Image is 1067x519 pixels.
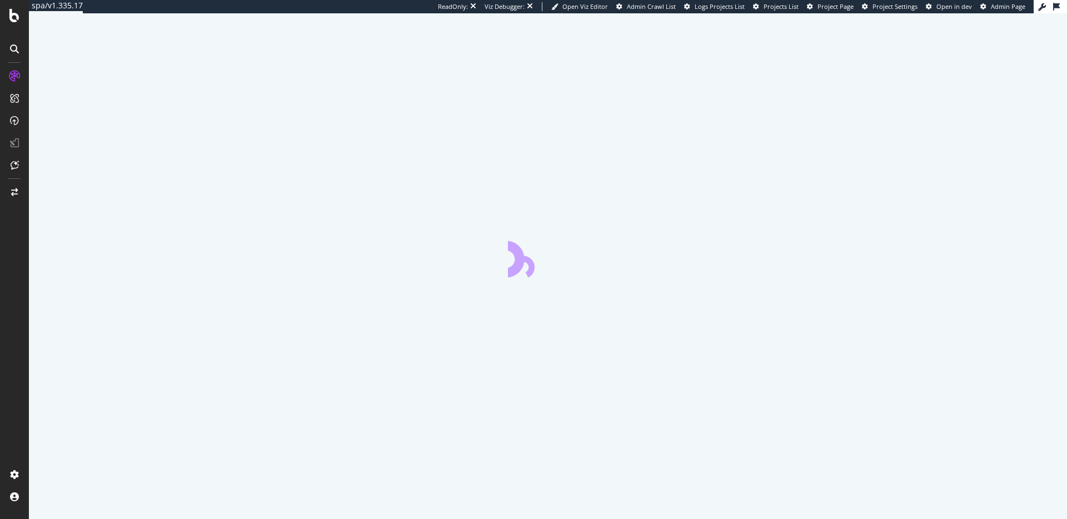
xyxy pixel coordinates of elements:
span: Open in dev [936,2,972,11]
div: ReadOnly: [438,2,468,11]
span: Admin Crawl List [627,2,676,11]
div: animation [508,237,588,277]
span: Open Viz Editor [562,2,608,11]
a: Logs Projects List [684,2,745,11]
span: Projects List [764,2,799,11]
a: Admin Crawl List [616,2,676,11]
span: Logs Projects List [695,2,745,11]
div: Viz Debugger: [485,2,525,11]
span: Admin Page [991,2,1025,11]
a: Project Page [807,2,854,11]
a: Open Viz Editor [551,2,608,11]
a: Admin Page [980,2,1025,11]
span: Project Settings [872,2,918,11]
a: Project Settings [862,2,918,11]
a: Projects List [753,2,799,11]
span: Project Page [817,2,854,11]
a: Open in dev [926,2,972,11]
